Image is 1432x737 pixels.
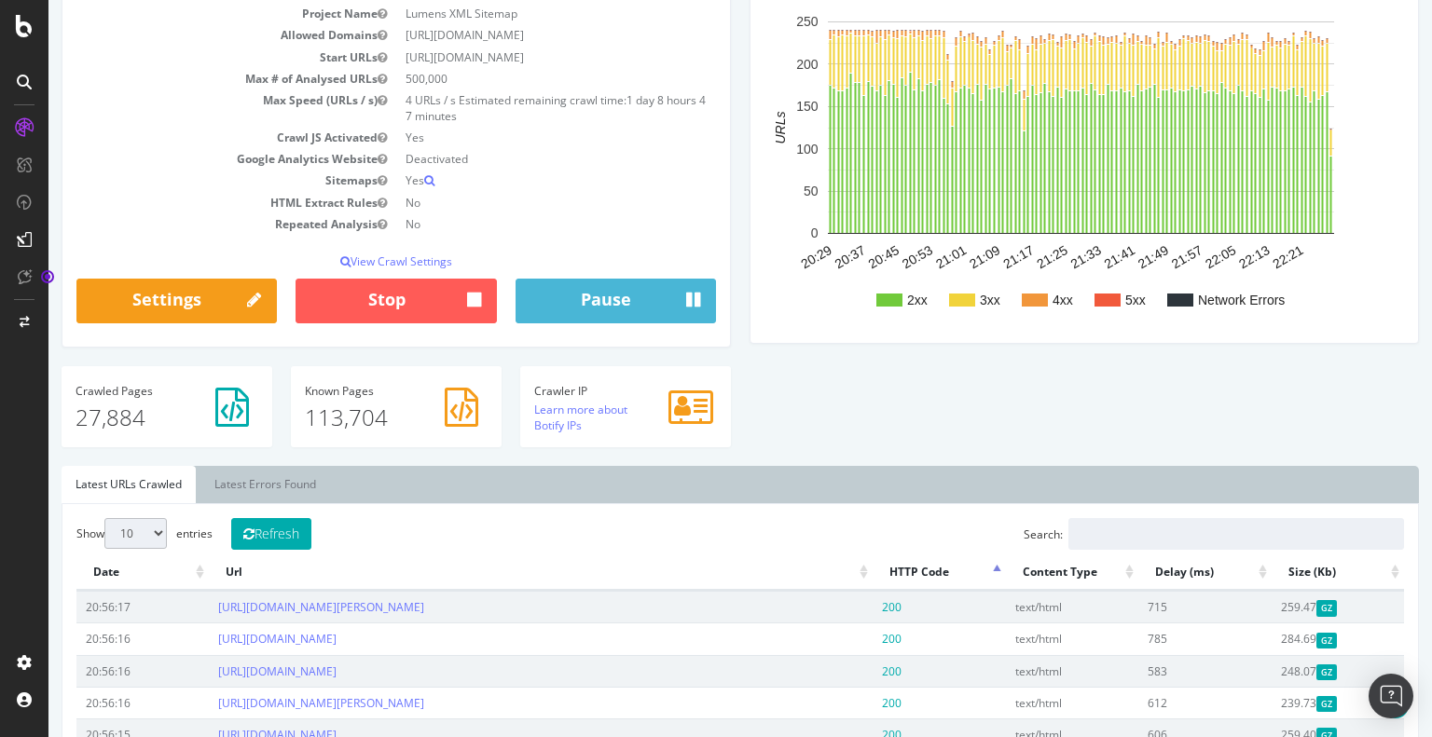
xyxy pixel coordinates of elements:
[1369,674,1413,718] div: Open Intercom Messenger
[486,402,579,433] a: Learn more about Botify IPs
[1268,696,1289,712] span: Gzipped Content
[716,3,1349,329] svg: A chart.
[957,591,1090,622] td: text/html
[1268,664,1289,680] span: Gzipped Content
[1268,600,1289,616] span: Gzipped Content
[170,695,376,711] a: [URL][DOMAIN_NAME][PERSON_NAME]
[28,127,348,148] td: Crawl JS Activated
[763,226,770,241] text: 0
[28,47,348,68] td: Start URLs
[1221,242,1258,271] text: 22:21
[885,242,921,271] text: 21:01
[28,192,348,213] td: HTML Extract Rules
[256,402,439,433] p: 113,704
[1090,687,1222,718] td: 612
[28,24,348,46] td: Allowed Domains
[1090,655,1222,687] td: 583
[27,385,210,397] h4: Pages Crawled
[28,279,228,323] a: Settings
[28,655,160,687] td: 20:56:16
[152,466,282,503] a: Latest Errors Found
[348,24,668,46] td: [URL][DOMAIN_NAME]
[56,518,118,549] select: Showentries
[1223,622,1356,654] td: 284.69
[348,3,668,24] td: Lumens XML Sitemap
[833,663,853,679] span: 200
[348,68,668,89] td: 500,000
[748,99,770,114] text: 150
[1223,591,1356,622] td: 259.47
[783,242,819,271] text: 20:37
[1268,633,1289,648] span: Gzipped Content
[28,213,348,235] td: Repeated Analysis
[39,268,56,285] div: Tooltip anchor
[918,242,955,271] text: 21:09
[1154,242,1191,271] text: 22:05
[748,142,770,157] text: 100
[985,242,1022,271] text: 21:25
[28,591,160,622] td: 20:56:17
[27,402,210,433] p: 27,884
[952,242,988,271] text: 21:17
[348,89,668,127] td: 4 URLs / s Estimated remaining crawl time:
[1223,554,1356,591] th: Size (Kb): activate to sort column ascending
[183,518,263,550] button: Refresh
[818,242,854,271] text: 20:45
[1087,242,1123,271] text: 21:49
[724,112,739,144] text: URLs
[170,663,288,679] a: [URL][DOMAIN_NAME]
[859,293,879,307] text: 2xx
[957,655,1090,687] td: text/html
[1188,242,1224,271] text: 22:13
[957,554,1090,591] th: Content Type: activate to sort column ascending
[348,192,668,213] td: No
[1077,293,1097,307] text: 5xx
[851,242,888,271] text: 20:53
[748,15,770,30] text: 250
[755,184,770,198] text: 50
[348,170,668,191] td: Yes
[486,385,668,397] h4: Crawler IP
[833,631,853,647] span: 200
[28,622,160,654] td: 20:56:16
[1020,518,1356,550] input: Search:
[1150,293,1236,307] text: Network Errors
[833,695,853,711] span: 200
[256,385,439,397] h4: Pages Known
[357,92,657,124] span: 1 day 8 hours 47 minutes
[1053,242,1090,271] text: 21:41
[1004,293,1025,307] text: 4xx
[348,213,668,235] td: No
[28,554,160,591] th: Date: activate to sort column ascending
[247,279,447,323] button: Stop
[348,47,668,68] td: [URL][DOMAIN_NAME]
[170,599,376,615] a: [URL][DOMAIN_NAME][PERSON_NAME]
[957,622,1090,654] td: text/html
[975,518,1356,550] label: Search:
[28,687,160,718] td: 20:56:16
[467,279,668,323] button: Pause
[28,3,348,24] td: Project Name
[824,554,957,591] th: HTTP Code: activate to sort column descending
[833,599,853,615] span: 200
[28,148,348,170] td: Google Analytics Website
[1090,622,1222,654] td: 785
[1223,687,1356,718] td: 239.73
[13,466,147,503] a: Latest URLs Crawled
[28,518,164,549] label: Show entries
[28,170,348,191] td: Sitemaps
[28,68,348,89] td: Max # of Analysed URLs
[1090,554,1222,591] th: Delay (ms): activate to sort column ascending
[1090,591,1222,622] td: 715
[348,148,668,170] td: Deactivated
[170,631,288,647] a: [URL][DOMAIN_NAME]
[1019,242,1055,271] text: 21:33
[28,253,668,269] p: View Crawl Settings
[28,89,348,127] td: Max Speed (URLs / s)
[1121,242,1157,271] text: 21:57
[750,242,786,271] text: 20:29
[957,687,1090,718] td: text/html
[348,127,668,148] td: Yes
[1223,655,1356,687] td: 248.07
